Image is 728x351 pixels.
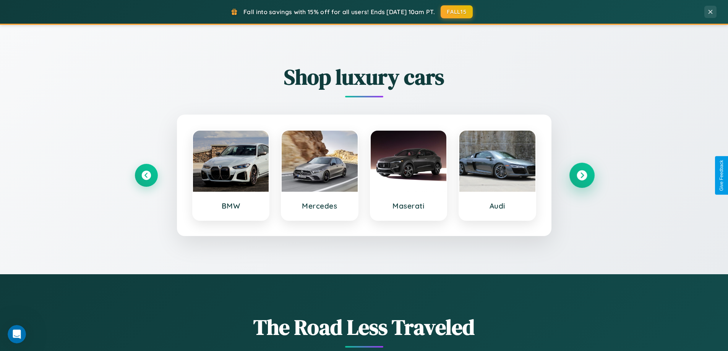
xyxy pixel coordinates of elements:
[719,160,724,191] div: Give Feedback
[467,201,528,210] h3: Audi
[8,325,26,343] iframe: Intercom live chat
[135,312,593,342] h1: The Road Less Traveled
[441,5,473,18] button: FALL15
[201,201,261,210] h3: BMW
[135,62,593,92] h2: Shop luxury cars
[378,201,439,210] h3: Maserati
[243,8,435,16] span: Fall into savings with 15% off for all users! Ends [DATE] 10am PT.
[289,201,350,210] h3: Mercedes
